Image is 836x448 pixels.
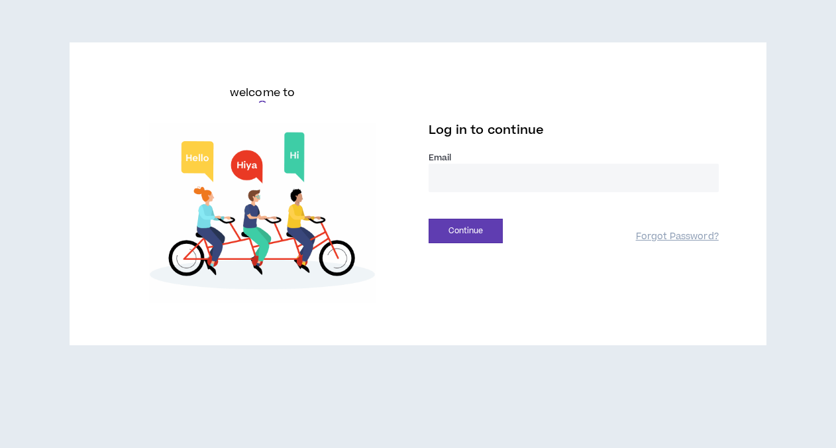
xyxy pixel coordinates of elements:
a: Forgot Password? [636,231,719,243]
img: Welcome to Wripple [117,123,407,303]
h6: welcome to [230,85,295,101]
label: Email [429,152,719,164]
button: Continue [429,219,503,243]
span: Log in to continue [429,122,544,139]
